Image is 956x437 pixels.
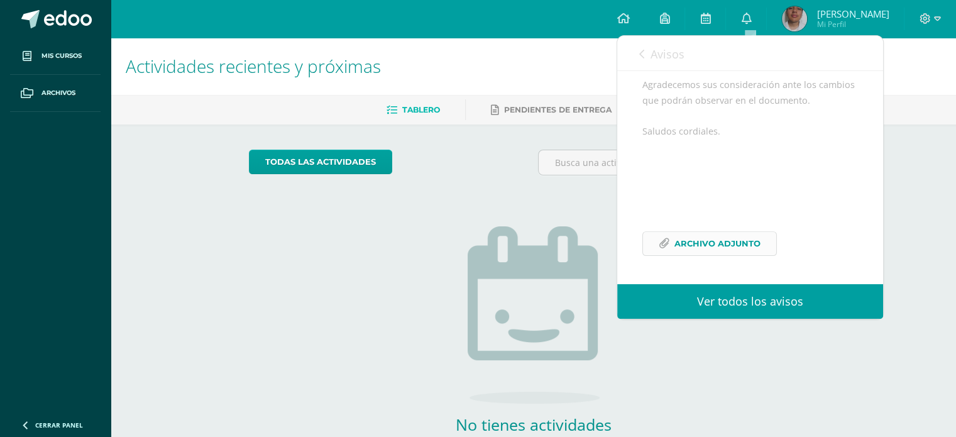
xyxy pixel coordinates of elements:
[816,19,889,30] span: Mi Perfil
[402,105,440,114] span: Tablero
[504,105,612,114] span: Pendientes de entrega
[642,231,777,256] a: Archivo Adjunto
[10,75,101,112] a: Archivos
[387,100,440,120] a: Tablero
[539,150,817,175] input: Busca una actividad próxima aquí...
[10,38,101,75] a: Mis cursos
[35,421,83,429] span: Cerrar panel
[41,51,82,61] span: Mis cursos
[617,284,883,319] a: Ver todos los avisos
[491,100,612,120] a: Pendientes de entrega
[126,54,381,78] span: Actividades recientes y próximas
[674,232,761,255] span: Archivo Adjunto
[651,47,684,62] span: Avisos
[468,226,600,404] img: no_activities.png
[41,88,75,98] span: Archivos
[408,414,659,435] h2: No tienes actividades
[782,6,807,31] img: fc63e434235061f742c34abe40ed7be4.png
[249,150,392,174] a: todas las Actividades
[816,8,889,20] span: [PERSON_NAME]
